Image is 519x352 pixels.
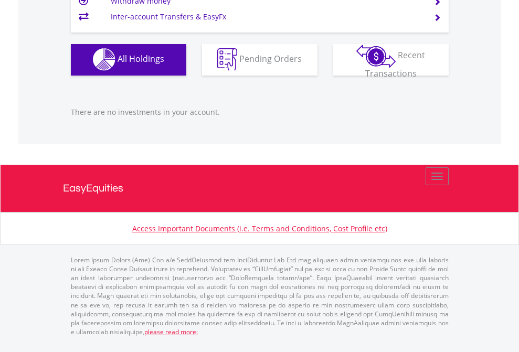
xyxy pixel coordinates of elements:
span: Pending Orders [239,53,302,65]
td: Inter-account Transfers & EasyFx [111,9,421,25]
a: EasyEquities [63,165,457,212]
img: transactions-zar-wht.png [356,45,396,68]
a: please read more: [144,327,198,336]
p: There are no investments in your account. [71,107,449,118]
button: Pending Orders [202,44,317,76]
img: pending_instructions-wht.png [217,48,237,71]
a: Access Important Documents (i.e. Terms and Conditions, Cost Profile etc) [132,223,387,233]
button: All Holdings [71,44,186,76]
p: Lorem Ipsum Dolors (Ame) Con a/e SeddOeiusmod tem InciDiduntut Lab Etd mag aliquaen admin veniamq... [71,255,449,336]
img: holdings-wht.png [93,48,115,71]
button: Recent Transactions [333,44,449,76]
span: All Holdings [118,53,164,65]
span: Recent Transactions [365,49,426,79]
